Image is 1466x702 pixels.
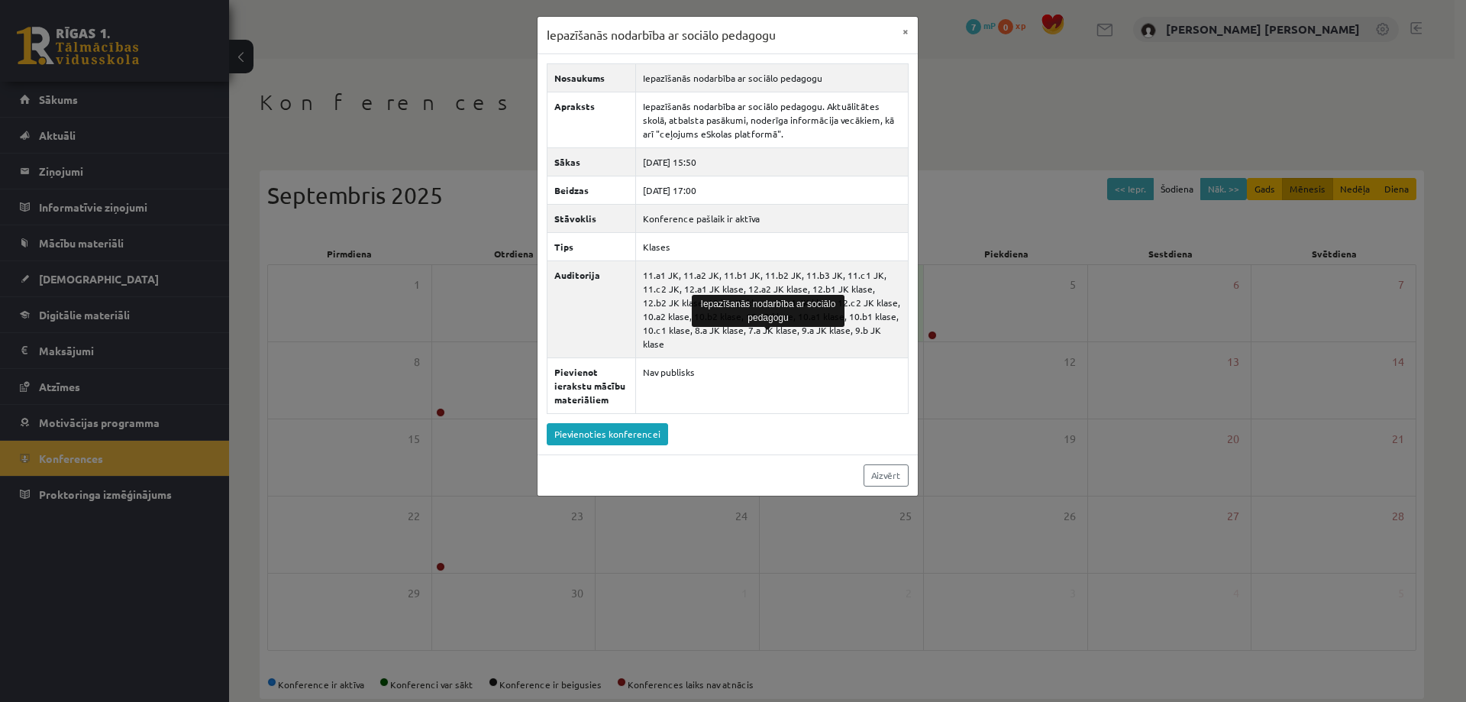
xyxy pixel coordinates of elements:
td: [DATE] 15:50 [635,147,908,176]
td: Iepazīšanās nodarbība ar sociālo pedagogu. Aktuālitātes skolā, atbalsta pasākumi, noderīga inform... [635,92,908,147]
th: Tips [547,232,635,260]
button: × [893,17,918,46]
a: Pievienoties konferencei [547,423,668,445]
th: Apraksts [547,92,635,147]
h3: Iepazīšanās nodarbība ar sociālo pedagogu [547,26,776,44]
td: Konference pašlaik ir aktīva [635,204,908,232]
th: Auditorija [547,260,635,357]
th: Beidzas [547,176,635,204]
div: Iepazīšanās nodarbība ar sociālo pedagogu [692,295,844,327]
td: [DATE] 17:00 [635,176,908,204]
th: Sākas [547,147,635,176]
td: Nav publisks [635,357,908,413]
td: 11.a1 JK, 11.a2 JK, 11.b1 JK, 11.b2 JK, 11.b3 JK, 11.c1 JK, 11.c2 JK, 12.a1 JK klase, 12.a2 JK kl... [635,260,908,357]
a: Aizvērt [864,464,909,487]
th: Nosaukums [547,63,635,92]
td: Klases [635,232,908,260]
th: Pievienot ierakstu mācību materiāliem [547,357,635,413]
td: Iepazīšanās nodarbība ar sociālo pedagogu [635,63,908,92]
th: Stāvoklis [547,204,635,232]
